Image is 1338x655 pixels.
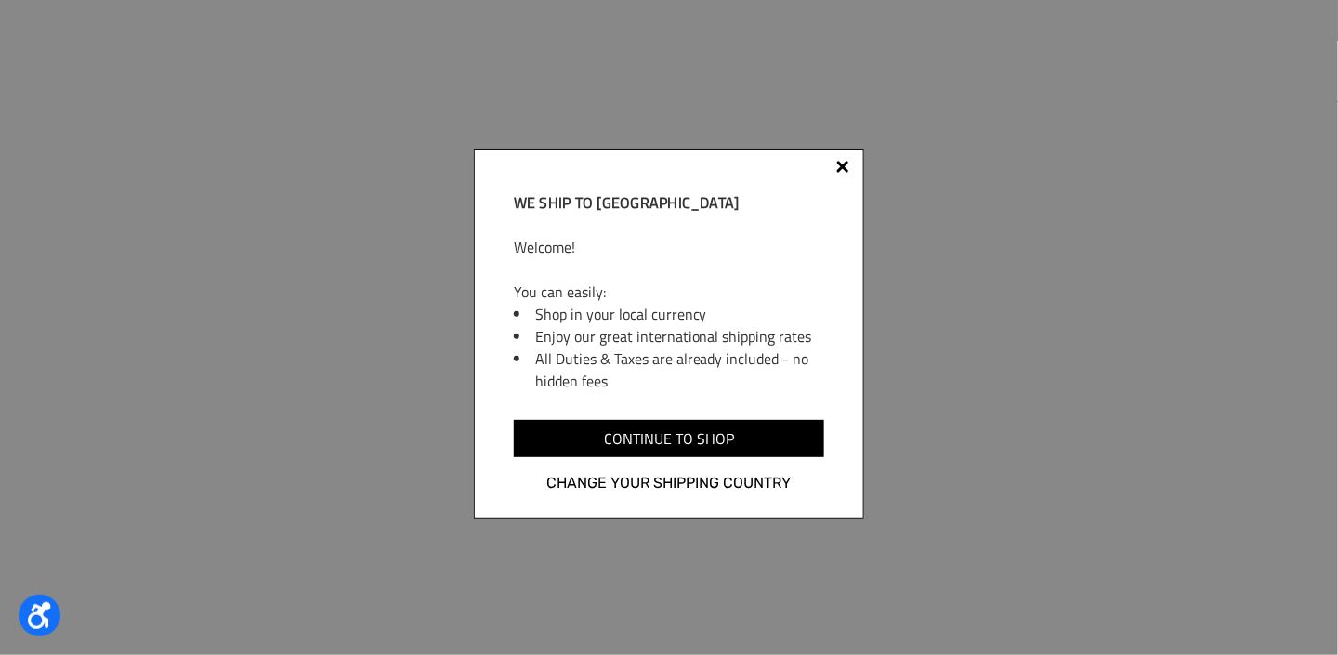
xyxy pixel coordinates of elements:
li: Enjoy our great international shipping rates [535,325,824,347]
h2: We ship to [GEOGRAPHIC_DATA] [514,191,824,214]
li: Shop in your local currency [535,303,824,325]
p: Welcome! [514,236,824,258]
p: You can easily: [514,281,824,303]
input: Continue to shop [514,420,824,457]
li: All Duties & Taxes are already included - no hidden fees [535,347,824,392]
a: Change your shipping country [514,471,824,495]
